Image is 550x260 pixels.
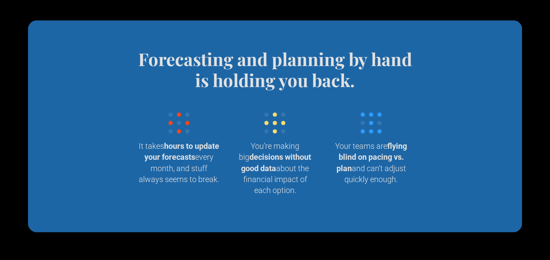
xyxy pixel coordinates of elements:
p: It takes every month, and stuff always seems to break. [138,141,220,185]
strong: hours to update your forecasts [144,141,219,162]
h4: Forecasting and planning by hand is holding you back. [131,49,419,91]
strong: decisions without good data [241,152,311,172]
strong: flying blind on pacing vs. plan [336,141,407,172]
p: You’re making big about the financial impact of each option. [234,141,316,196]
p: Your teams are and can’t adjust quickly enough. [330,141,412,185]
